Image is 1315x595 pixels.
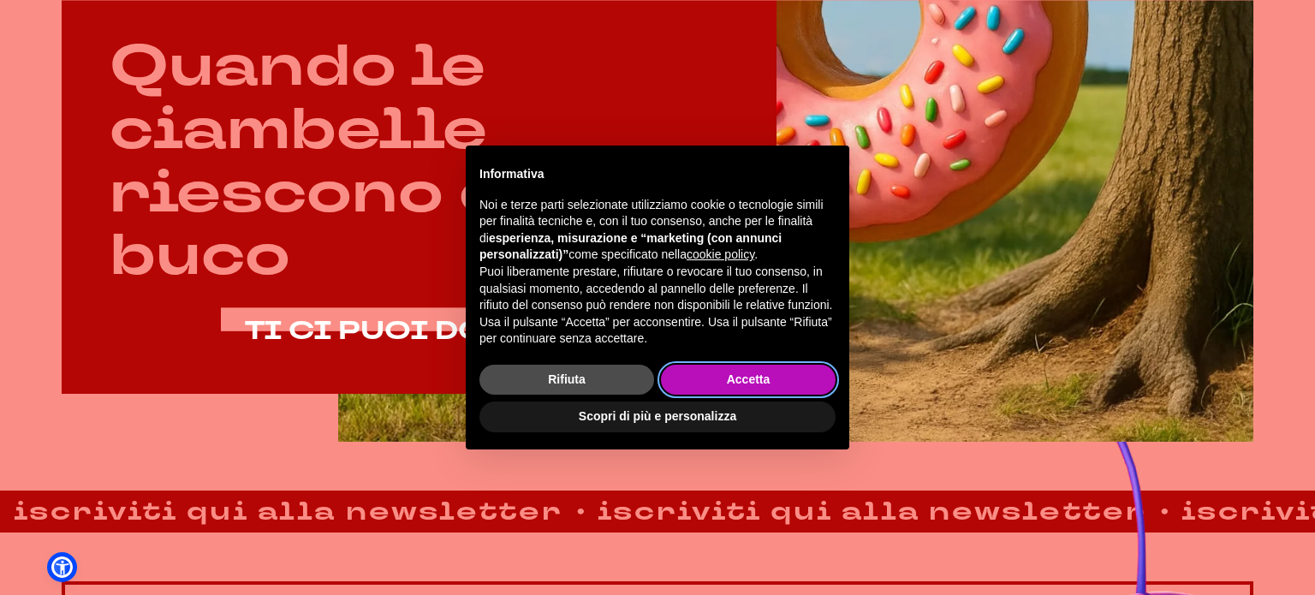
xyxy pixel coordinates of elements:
p: Usa il pulsante “Accetta” per acconsentire. Usa il pulsante “Rifiuta” per continuare senza accett... [479,314,836,348]
h2: Informativa [479,166,836,183]
h2: Quando le ciambelle riescono con il buco [110,35,729,288]
span: TI CI PUOI DONDOLARE QUI! [245,313,729,348]
a: cookie policy [687,247,754,261]
a: TI CI PUOI DONDOLARE QUI! [245,317,729,345]
p: Puoi liberamente prestare, rifiutare o revocare il tuo consenso, in qualsiasi momento, accedendo ... [479,264,836,314]
a: Open Accessibility Menu [51,556,73,578]
button: Rifiuta [479,365,654,396]
strong: esperienza, misurazione e “marketing (con annunci personalizzati)” [479,231,782,262]
strong: iscriviti qui alla newsletter [577,492,1154,531]
p: Noi e terze parti selezionate utilizziamo cookie o tecnologie simili per finalità tecniche e, con... [479,197,836,264]
button: Accetta [661,365,836,396]
button: Scopri di più e personalizza [479,402,836,432]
